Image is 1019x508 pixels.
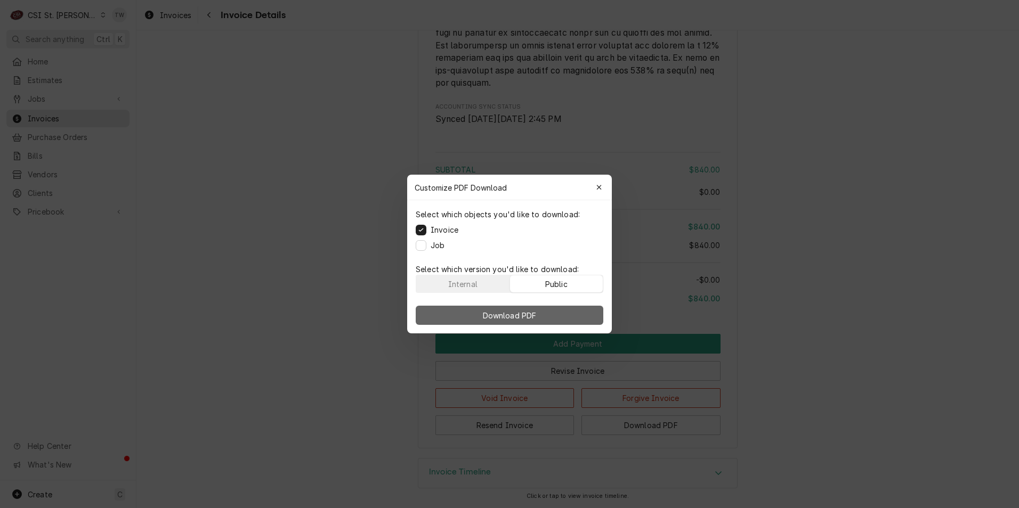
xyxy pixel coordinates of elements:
p: Select which objects you'd like to download: [416,209,580,220]
div: Public [545,278,568,290]
div: Internal [448,278,478,290]
span: Download PDF [481,310,539,321]
div: Customize PDF Download [407,175,612,200]
p: Select which version you'd like to download: [416,264,603,275]
button: Download PDF [416,306,603,325]
label: Job [431,240,444,251]
label: Invoice [431,224,458,235]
